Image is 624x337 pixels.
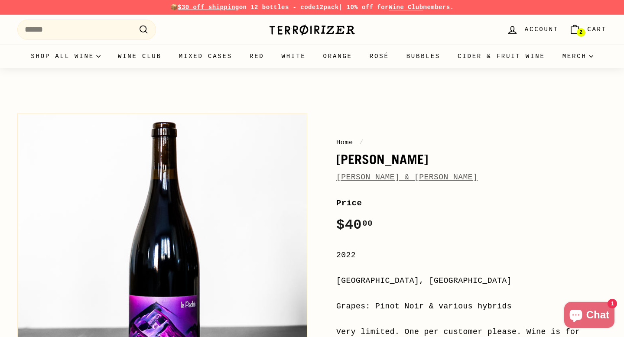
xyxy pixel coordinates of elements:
[525,25,559,34] span: Account
[316,4,339,11] strong: 12pack
[17,3,607,12] p: 📦 on 12 bottles - code | 10% off for members.
[587,25,607,34] span: Cart
[336,139,353,146] a: Home
[336,152,607,167] h1: [PERSON_NAME]
[579,29,582,36] span: 2
[22,45,109,68] summary: Shop all wine
[336,137,607,148] nav: breadcrumbs
[362,219,373,228] sup: 00
[336,197,607,210] label: Price
[562,302,617,330] inbox-online-store-chat: Shopify online store chat
[241,45,273,68] a: Red
[449,45,554,68] a: Cider & Fruit Wine
[109,45,170,68] a: Wine Club
[357,139,366,146] span: /
[564,17,612,42] a: Cart
[336,217,373,233] span: $40
[361,45,398,68] a: Rosé
[170,45,241,68] a: Mixed Cases
[336,275,607,287] div: [GEOGRAPHIC_DATA], [GEOGRAPHIC_DATA]
[389,4,423,11] a: Wine Club
[398,45,449,68] a: Bubbles
[315,45,361,68] a: Orange
[336,249,607,262] div: 2022
[554,45,602,68] summary: Merch
[336,173,478,181] a: [PERSON_NAME] & [PERSON_NAME]
[273,45,315,68] a: White
[501,17,564,42] a: Account
[336,300,607,313] div: Grapes: Pinot Noir & various hybrids
[178,4,239,11] span: $30 off shipping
